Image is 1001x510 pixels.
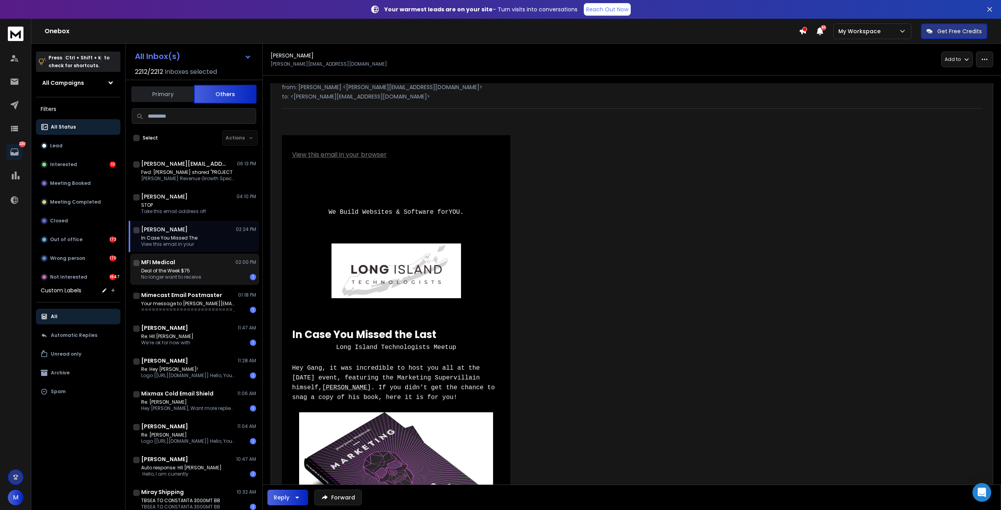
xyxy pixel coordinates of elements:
p: Press to check for shortcuts. [48,54,109,70]
p: [PERSON_NAME][EMAIL_ADDRESS][DOMAIN_NAME] [271,61,387,67]
p: ==================================================== Your message couldn't be delivered [141,307,235,313]
p: – Turn visits into conversations [384,5,578,13]
h1: [PERSON_NAME] [141,193,188,200]
p: Re: HII [PERSON_NAME] [141,333,194,340]
h1: All Campaigns [42,79,84,87]
button: Meeting Completed [36,194,120,210]
p: Closed [50,218,68,224]
p: [PERSON_NAME] Revenue Growth Specialist The secret [141,175,235,182]
p: Take this email address off [141,208,206,215]
button: Lead [36,138,120,154]
div: 1 [250,471,256,477]
div: 1 [250,405,256,412]
p: Re: [PERSON_NAME] [141,432,235,438]
p: Auto response: HII [PERSON_NAME] [141,465,222,471]
h1: Onebox [45,27,799,36]
p: All [51,313,57,320]
p: Lead [50,143,63,149]
p: Deal of the Week $75 [141,268,201,274]
p: 01:18 PM [238,292,256,298]
p: Automatic Replies [51,332,97,338]
div: Open Intercom Messenger [972,483,991,502]
p: We’re ok for now with [141,340,194,346]
h1: [PERSON_NAME][EMAIL_ADDRESS][DOMAIN_NAME] [141,160,227,168]
p: 11:47 AM [238,325,256,331]
p: 11:28 AM [238,358,256,364]
h1: [PERSON_NAME] [141,455,188,463]
p: Fwd: [PERSON_NAME] shared "PROJECT [141,169,235,175]
span: . [460,209,464,216]
div: 170 [109,255,116,261]
p: from: [PERSON_NAME] <[PERSON_NAME][EMAIL_ADDRESS][DOMAIN_NAME]> [282,83,982,91]
span: We Build Websites & Software for [328,209,448,216]
button: Interested10 [36,157,120,172]
strong: Your warmest leads are on your site [384,5,493,13]
div: 1 [250,438,256,444]
div: 173 [109,236,116,243]
div: 1 [250,307,256,313]
h3: Custom Labels [41,286,81,294]
p: Add to [945,56,961,63]
div: 1847 [109,274,116,280]
p: Out of office [50,236,83,243]
p: Logo [[URL][DOMAIN_NAME]] Hello, You just contacted me by [141,438,235,444]
button: All Inbox(s) [129,48,258,64]
div: 1 [250,504,256,510]
p: 11:04 AM [237,423,256,429]
h1: [PERSON_NAME] [141,422,188,430]
a: [PERSON_NAME] [322,383,371,392]
h1: Mimecast Email Postmaster [141,291,222,299]
p: Your message to [PERSON_NAME][EMAIL_ADDRESS][DOMAIN_NAME] couldn't [141,301,235,307]
h1: [PERSON_NAME] [141,324,188,332]
h1: [PERSON_NAME] [271,52,314,59]
p: Hello, I am currently [141,471,222,477]
button: Archive [36,365,120,381]
button: Reply [267,490,308,505]
label: Select [143,135,158,141]
div: 10 [109,161,116,168]
p: Archive [51,370,70,376]
a: View this email in your browser [292,150,387,159]
p: All Status [51,124,76,130]
h3: Inboxes selected [165,67,217,77]
span: Long Island Technologists Meetup [336,344,456,351]
div: Reply [274,494,289,501]
button: Meeting Booked [36,175,120,191]
button: M [8,490,23,505]
p: In Case You Missed The [141,235,197,241]
p: 02:00 PM [235,259,256,265]
p: 10:47 AM [236,456,256,462]
span: In Case You Missed the Last [292,327,436,342]
span: Ctrl + Shift + k [64,53,102,62]
span: Hey Gang, it was incredible to host you all at the [DATE] event, featuring the Marketing Supervil... [292,365,484,391]
p: TBSEA TO CONSTANTA 3000MT BB [141,504,220,510]
h1: All Inbox(s) [135,52,180,60]
button: Primary [131,86,194,103]
button: All Status [36,119,120,135]
h1: MFI Medical [141,258,175,266]
h1: Mixmax Cold Email Shield [141,390,213,397]
div: 1 [250,372,256,379]
div: 1 [250,340,256,346]
button: All [36,309,120,324]
button: Spam [36,384,120,399]
p: Spam [51,388,66,395]
p: 04:10 PM [237,193,256,200]
p: TBSEA TO CONSTANTA 3000MT BB [141,497,220,504]
button: Forward [314,490,362,505]
span: [PERSON_NAME] [322,384,371,391]
button: Automatic Replies [36,327,120,343]
p: Unread only [51,351,81,357]
p: My Workspace [838,27,884,35]
h1: [PERSON_NAME] [141,225,188,233]
p: 2200 [19,141,25,147]
button: Not Interested1847 [36,269,120,285]
p: Get Free Credits [937,27,982,35]
span: . If you didn’t get the chance to snag a copy of his book, here it is for you! [292,384,499,401]
p: Re: [PERSON_NAME] [141,399,235,405]
p: No longer want to receive [141,274,201,280]
p: View this email in your [141,241,197,247]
